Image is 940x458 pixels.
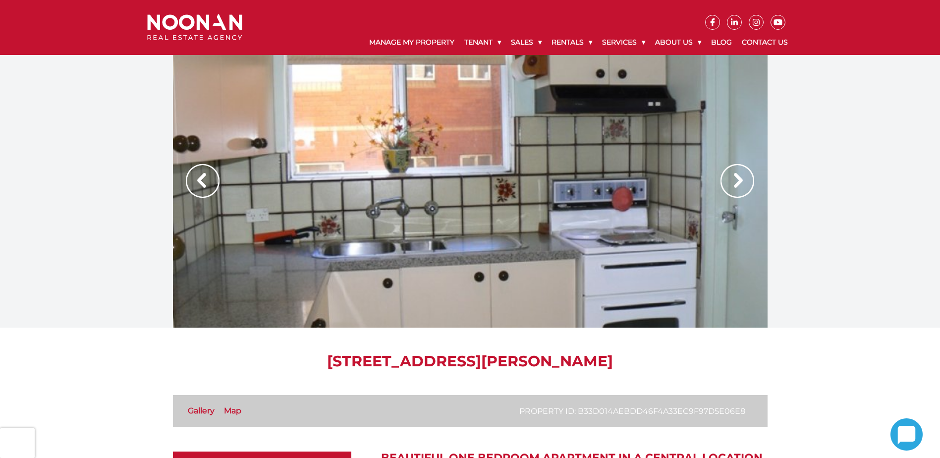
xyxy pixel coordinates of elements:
[547,30,597,55] a: Rentals
[737,30,793,55] a: Contact Us
[706,30,737,55] a: Blog
[459,30,506,55] a: Tenant
[224,406,241,415] a: Map
[720,164,754,198] img: Arrow slider
[147,14,242,41] img: Noonan Real Estate Agency
[519,405,745,417] p: Property ID: b33d014aebdd46f4a33ec9f97d5e06e8
[364,30,459,55] a: Manage My Property
[173,352,768,370] h1: [STREET_ADDRESS][PERSON_NAME]
[597,30,650,55] a: Services
[188,406,215,415] a: Gallery
[506,30,547,55] a: Sales
[650,30,706,55] a: About Us
[186,164,220,198] img: Arrow slider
